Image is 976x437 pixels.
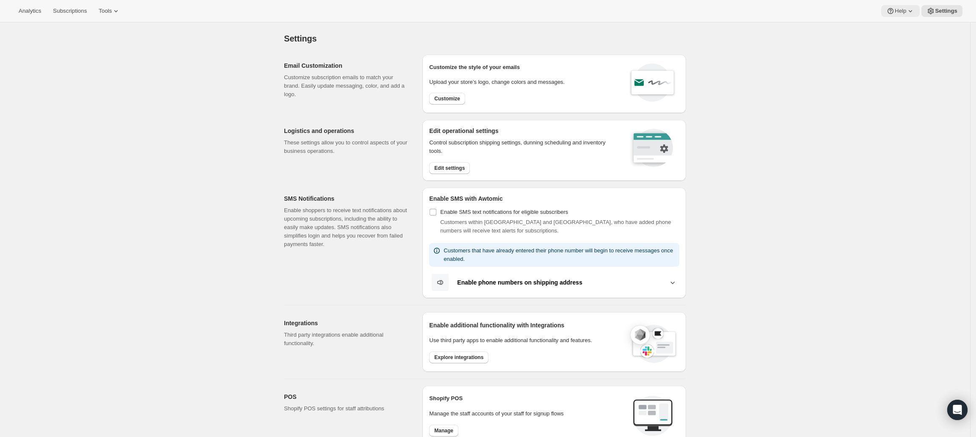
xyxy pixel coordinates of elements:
p: Control subscription shipping settings, dunning scheduling and inventory tools. [429,138,618,155]
span: Customers within [GEOGRAPHIC_DATA] and [GEOGRAPHIC_DATA], who have added phone numbers will recei... [440,219,671,234]
h2: Enable additional functionality with Integrations [429,321,622,329]
button: Help [881,5,920,17]
h2: Shopify POS [429,394,626,403]
span: Explore integrations [434,354,483,361]
button: Analytics [14,5,46,17]
button: Explore integrations [429,351,488,363]
div: Open Intercom Messenger [947,400,968,420]
span: Tools [99,8,112,14]
p: Use third party apps to enable additional functionality and features. [429,336,622,345]
span: Manage [434,427,453,434]
p: Third party integrations enable additional functionality. [284,331,409,348]
button: Manage [429,425,458,437]
span: Edit settings [434,165,465,171]
p: Customize subscription emails to match your brand. Easily update messaging, color, and add a logo. [284,73,409,99]
h2: SMS Notifications [284,194,409,203]
span: Subscriptions [53,8,87,14]
p: Shopify POS settings for staff attributions [284,404,409,413]
span: Help [895,8,906,14]
span: Settings [284,34,317,43]
h2: Enable SMS with Awtomic [429,194,679,203]
p: Enable shoppers to receive text notifications about upcoming subscriptions, including the ability... [284,206,409,249]
button: Edit settings [429,162,470,174]
h2: Email Customization [284,61,409,70]
button: Customize [429,93,465,105]
span: Settings [935,8,957,14]
p: Customize the style of your emails [429,63,520,72]
h2: Edit operational settings [429,127,618,135]
button: Enable phone numbers on shipping address [429,274,679,291]
h2: POS [284,393,409,401]
span: Enable SMS text notifications for eligible subscribers [440,209,568,215]
button: Tools [94,5,125,17]
b: Enable phone numbers on shipping address [457,279,582,286]
h2: Integrations [284,319,409,327]
p: Upload your store’s logo, change colors and messages. [429,78,565,86]
p: Manage the staff accounts of your staff for signup flows [429,409,626,418]
p: These settings allow you to control aspects of your business operations. [284,138,409,155]
h2: Logistics and operations [284,127,409,135]
p: Customers that have already entered their phone number will begin to receive messages once enabled. [444,246,676,263]
span: Analytics [19,8,41,14]
span: Customize [434,95,460,102]
button: Settings [921,5,962,17]
button: Subscriptions [48,5,92,17]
